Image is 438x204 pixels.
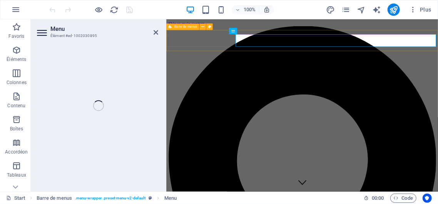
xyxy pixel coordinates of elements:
button: 100% [232,5,259,14]
button: publish [388,3,400,16]
span: Cliquez pour sélectionner. Double-cliquez pour modifier. [37,194,72,203]
i: AI Writer [372,5,381,14]
span: : [377,195,378,201]
button: Cliquez ici pour quitter le mode Aperçu et poursuivre l'édition. [94,5,104,14]
button: pages [341,5,351,14]
p: Tableaux [7,172,26,178]
button: text_generator [372,5,381,14]
h6: 100% [243,5,256,14]
span: . menu-wrapper .preset-menu-v2-default [75,194,145,203]
i: Publier [389,5,398,14]
i: Pages (Ctrl+Alt+S) [341,5,350,14]
p: Éléments [7,56,26,62]
nav: breadcrumb [37,194,177,203]
p: Favoris [8,33,24,39]
span: Code [394,194,413,203]
button: Usercentrics [423,194,432,203]
span: Plus [409,6,431,13]
p: Boîtes [10,126,23,132]
p: Colonnes [7,79,27,86]
span: Cliquez pour sélectionner. Double-cliquez pour modifier. [164,194,177,203]
p: Accordéon [5,149,28,155]
button: Code [390,194,416,203]
i: Design (Ctrl+Alt+Y) [326,5,335,14]
i: Navigateur [357,5,366,14]
button: Plus [406,3,435,16]
button: reload [110,5,119,14]
button: navigator [357,5,366,14]
h6: Durée de la session [364,194,384,203]
p: Contenu [7,103,25,109]
i: Lors du redimensionnement, ajuster automatiquement le niveau de zoom en fonction de l'appareil sé... [263,6,270,13]
span: Barre de menus [174,25,197,28]
i: Actualiser la page [110,5,119,14]
a: Skip to main content [3,3,54,10]
span: 00 00 [372,194,384,203]
i: Cet élément est une présélection personnalisable. [149,196,152,200]
a: Cliquez pour annuler la sélection. Double-cliquez pour ouvrir Pages. [6,194,25,203]
button: design [326,5,335,14]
